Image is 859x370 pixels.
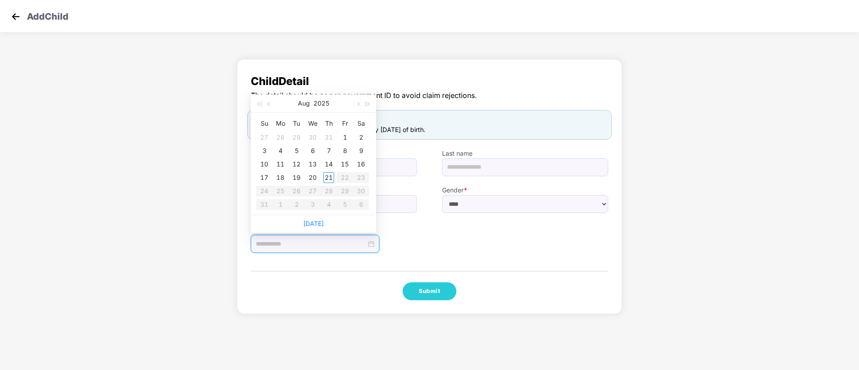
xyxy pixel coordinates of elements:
div: 28 [275,132,286,143]
td: 2025-08-20 [305,171,321,184]
td: 2025-07-29 [288,131,305,144]
div: 30 [307,132,318,143]
td: 2025-07-31 [321,131,337,144]
td: 2025-08-13 [305,157,321,171]
th: Mo [272,116,288,131]
div: 11 [275,159,286,170]
label: Last name [442,149,608,158]
div: 16 [356,159,366,170]
div: 4 [275,145,286,156]
td: 2025-08-04 [272,144,288,157]
td: 2025-08-14 [321,157,337,171]
span: Child Detail [251,73,608,90]
td: 2025-08-01 [337,131,353,144]
td: 2025-08-18 [272,171,288,184]
div: 5 [291,145,302,156]
div: 12 [291,159,302,170]
td: 2025-08-06 [305,144,321,157]
th: Tu [288,116,305,131]
div: 8 [339,145,350,156]
td: 2025-07-30 [305,131,321,144]
td: 2025-07-28 [272,131,288,144]
span: The detail should be as per government ID to avoid claim rejections. [251,90,608,101]
div: 10 [259,159,270,170]
div: 13 [307,159,318,170]
label: Gender [442,185,608,195]
th: Sa [353,116,369,131]
button: Submit [403,282,456,300]
div: 6 [307,145,318,156]
div: 7 [323,145,334,156]
td: 2025-08-09 [353,144,369,157]
div: 27 [259,132,270,143]
div: 29 [291,132,302,143]
button: Aug [298,94,310,112]
td: 2025-08-12 [288,157,305,171]
div: 20 [307,172,318,183]
td: 2025-08-08 [337,144,353,157]
div: 2 [356,132,366,143]
td: 2025-08-02 [353,131,369,144]
p: Add Child [27,10,69,21]
div: 18 [275,172,286,183]
div: 19 [291,172,302,183]
td: 2025-08-11 [272,157,288,171]
div: 21 [323,172,334,183]
td: 2025-08-15 [337,157,353,171]
td: 2025-08-03 [256,144,272,157]
td: 2025-08-05 [288,144,305,157]
th: We [305,116,321,131]
div: 15 [339,159,350,170]
div: 3 [259,145,270,156]
div: 31 [323,132,334,143]
div: 9 [356,145,366,156]
th: Su [256,116,272,131]
a: [DATE] [303,220,324,227]
td: 2025-08-07 [321,144,337,157]
th: Th [321,116,337,131]
div: 14 [323,159,334,170]
th: Fr [337,116,353,131]
div: 1 [339,132,350,143]
td: 2025-08-16 [353,157,369,171]
td: 2025-08-10 [256,157,272,171]
img: svg+xml;base64,PHN2ZyB4bWxucz0iaHR0cDovL3d3dy53My5vcmcvMjAwMC9zdmciIHdpZHRoPSIzMCIgaGVpZ2h0PSIzMC... [9,10,22,23]
td: 2025-08-19 [288,171,305,184]
td: 2025-08-21 [321,171,337,184]
td: 2025-07-27 [256,131,272,144]
td: 2025-08-17 [256,171,272,184]
button: 2025 [314,94,329,112]
div: 17 [259,172,270,183]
